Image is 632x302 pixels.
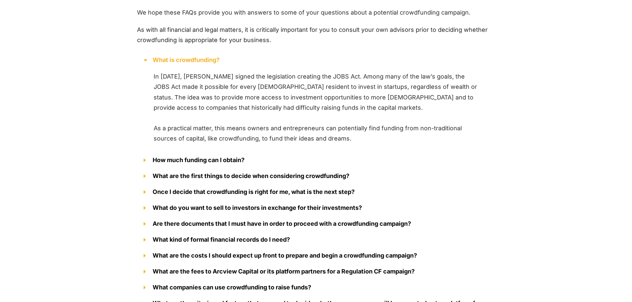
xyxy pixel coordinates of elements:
[153,56,220,63] a: What is crowdfunding?
[153,252,417,259] a: What are the costs I should expect up front to prepare and begin a crowdfunding campaign?
[137,26,488,44] span: As with all financial and legal matters, it is critically important for you to consult your own a...
[154,123,479,144] p: As a practical matter, this means owners and entrepreneurs can potentially find funding from non-...
[154,71,479,113] p: In [DATE], [PERSON_NAME] signed the legislation creating the JOBS Act. Among many of the law’s go...
[137,279,495,295] div: What companies can use crowdfunding to raise funds?
[137,264,495,279] div: What are the fees to Arcview Capital or its platform partners for a Regulation CF campaign?
[153,172,349,179] a: What are the first things to decide when considering crowdfunding?
[137,232,495,248] div: What kind of formal financial records do I need?
[137,168,495,184] div: What are the first things to decide when considering crowdfunding?
[137,216,495,232] div: Are there documents that I must have in order to proceed with a crowdfunding campaign?
[137,200,495,216] div: What do you want to sell to investors in exchange for their investments?
[153,188,355,195] a: Once I decide that crowdfunding is right for me, what is the next step?
[137,68,495,152] div: What is crowdfunding?
[137,184,495,200] div: Once I decide that crowdfunding is right for me, what is the next step?
[153,204,362,211] a: What do you want to sell to investors in exchange for their investments?
[137,52,495,68] div: What is crowdfunding?
[153,220,411,227] a: Are there documents that I must have in order to proceed with a crowdfunding campaign?
[137,9,470,16] span: We hope these FAQs provide you with answers to some of your questions about a potential crowdfund...
[153,284,311,291] a: What companies can use crowdfunding to raise funds?
[153,156,245,163] a: How much funding can I obtain?
[153,236,290,243] a: What kind of formal financial records do I need?
[137,152,495,168] div: How much funding can I obtain?
[137,248,495,264] div: What are the costs I should expect up front to prepare and begin a crowdfunding campaign?
[153,268,415,275] a: What are the fees to Arcview Capital or its platform partners for a Regulation CF campaign?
